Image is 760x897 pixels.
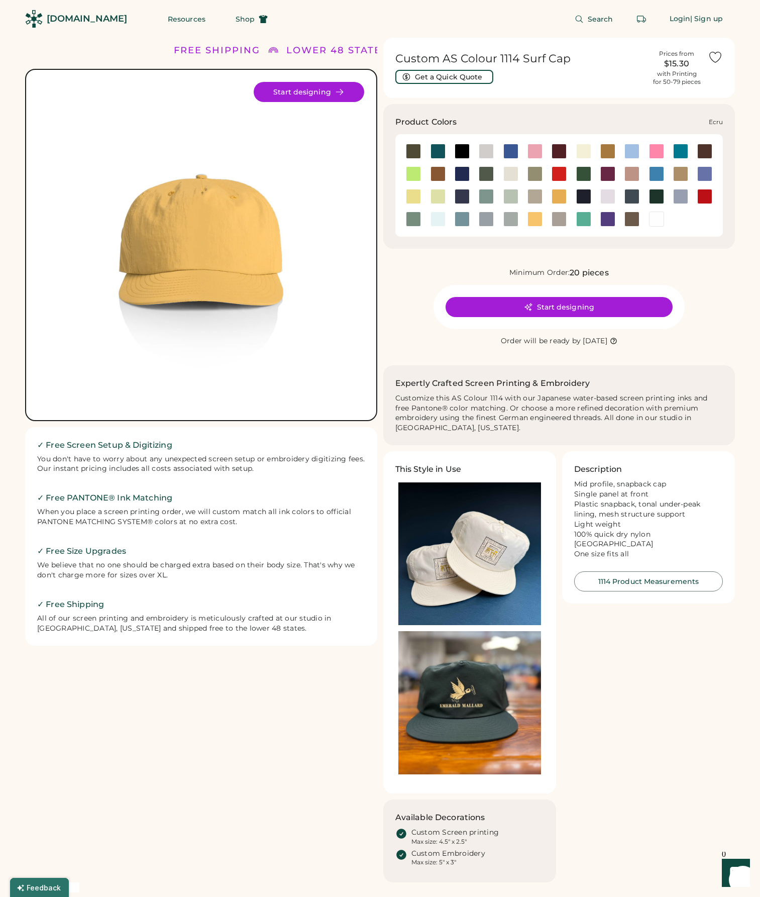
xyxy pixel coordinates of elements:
div: 1114 Style Image [38,82,364,408]
div: FREE SHIPPING [174,44,260,57]
button: Resources [156,9,218,29]
button: 1114 Product Measurements [574,571,723,591]
h3: Product Colors [395,116,457,128]
div: Login [670,14,691,24]
div: When you place a screen printing order, we will custom match all ink colors to official PANTONE M... [37,507,365,527]
img: Ecru color hat with logo printed on a blue background [398,482,541,625]
div: You don't have to worry about any unexpected screen setup or embroidery digitizing fees. Our inst... [37,454,365,474]
h2: ✓ Free Screen Setup & Digitizing [37,439,365,451]
button: Retrieve an order [631,9,652,29]
div: Custom Screen printing [411,828,499,838]
iframe: Front Chat [712,852,755,895]
div: Max size: 5" x 3" [411,858,456,866]
div: [DATE] [583,336,607,346]
button: Shop [224,9,280,29]
div: Minimum Order: [509,268,570,278]
div: We believe that no one should be charged extra based on their body size. That's why we don't char... [37,560,365,580]
img: Rendered Logo - Screens [25,10,43,28]
div: 20 pieces [570,267,608,279]
div: All of our screen printing and embroidery is meticulously crafted at our studio in [GEOGRAPHIC_DA... [37,614,365,634]
h2: ✓ Free PANTONE® Ink Matching [37,492,365,504]
h1: Custom AS Colour 1114 Surf Cap [395,52,646,66]
div: with Printing for 50-79 pieces [653,70,701,86]
h3: Description [574,463,622,475]
button: Start designing [254,82,364,102]
div: | Sign up [690,14,723,24]
div: Mid profile, snapback cap Single panel at front Plastic snapback, tonal under-peak lining, mesh s... [574,479,723,559]
div: LOWER 48 STATES [286,44,388,57]
h2: ✓ Free Shipping [37,599,365,611]
h3: Available Decorations [395,812,485,824]
button: Search [563,9,625,29]
h2: ✓ Free Size Upgrades [37,545,365,557]
div: Prices from [659,50,694,58]
div: Customize this AS Colour 1114 with our Japanese water-based screen printing inks and free Pantone... [395,393,723,434]
div: Max size: 4.5" x 2.5" [411,838,467,846]
div: Ecru [709,118,723,126]
span: Search [588,16,613,23]
span: Shop [236,16,255,23]
h2: Expertly Crafted Screen Printing & Embroidery [395,377,590,389]
div: Custom Embroidery [411,849,485,859]
button: Get a Quick Quote [395,70,493,84]
div: Order will be ready by [501,336,581,346]
img: Olive Green AS Colour 1114 Surf Hat printed with an image of a mallard holding a baguette in its ... [398,631,541,774]
div: $15.30 [652,58,702,70]
button: Start designing [446,297,673,317]
img: AS Colour 1114 Product Image [38,82,364,408]
div: [DOMAIN_NAME] [47,13,127,25]
h3: This Style in Use [395,463,462,475]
